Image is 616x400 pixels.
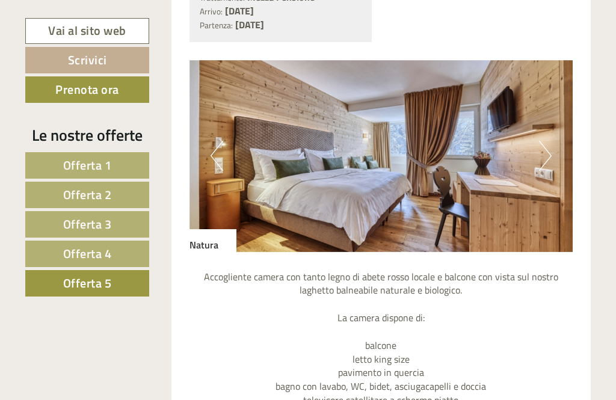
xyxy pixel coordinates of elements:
span: Offerta 1 [63,156,112,174]
a: Vai al sito web [25,18,149,44]
div: Natura [189,229,236,252]
small: Arrivo: [200,5,223,17]
div: Le nostre offerte [25,124,149,146]
span: Offerta 2 [63,185,112,204]
b: [DATE] [235,17,264,32]
a: Scrivici [25,47,149,73]
button: Next [539,141,552,171]
span: Offerta 3 [63,215,112,233]
b: [DATE] [225,4,254,18]
span: Offerta 4 [63,244,112,263]
small: Partenza: [200,19,233,31]
a: Prenota ora [25,76,149,103]
span: Offerta 5 [63,274,112,292]
img: image [189,60,573,252]
button: Previous [211,141,223,171]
